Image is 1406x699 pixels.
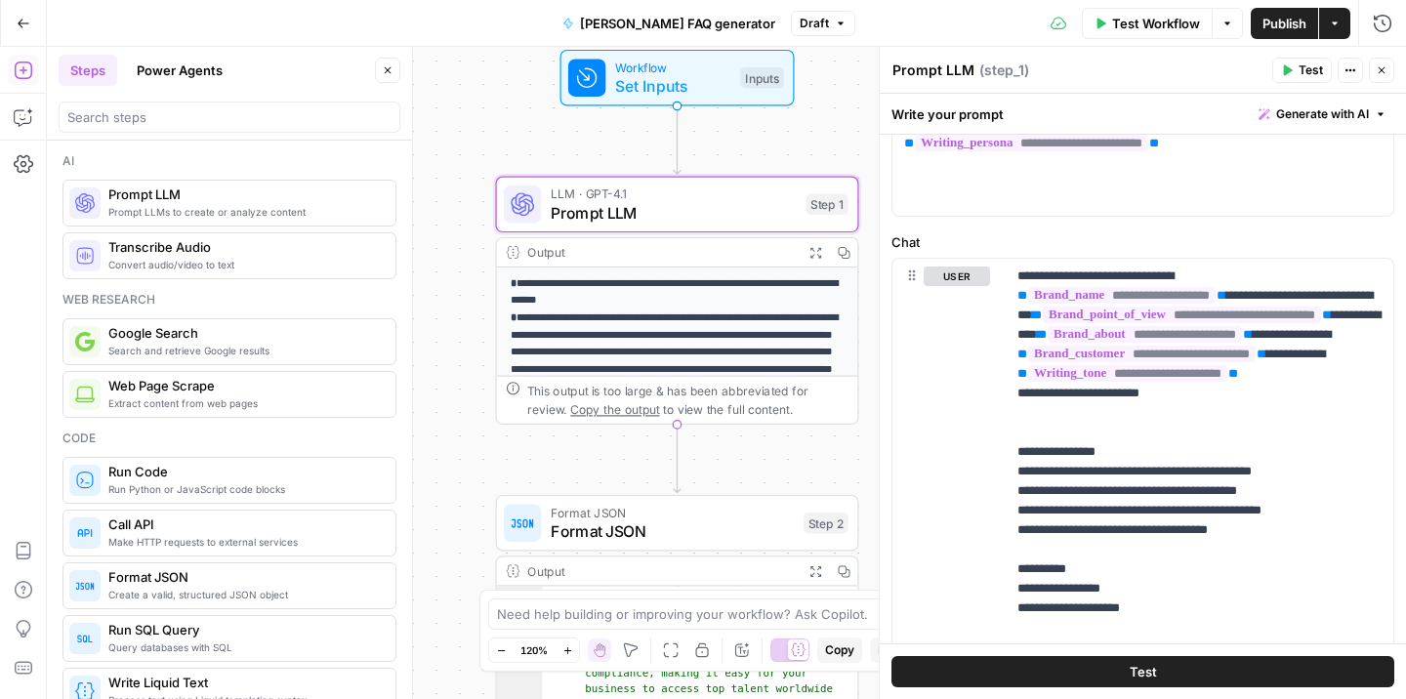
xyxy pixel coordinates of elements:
span: Format JSON [108,567,380,587]
span: Search and retrieve Google results [108,343,380,358]
span: Workflow [615,58,731,76]
span: Test [1130,662,1157,681]
span: Convert audio/video to text [108,257,380,272]
input: Search steps [67,107,392,127]
button: Copy [817,637,862,663]
span: ( step_1 ) [979,61,1029,80]
span: 120% [520,642,548,658]
span: Transcribe Audio [108,237,380,257]
span: Prompt LLM [551,201,797,225]
span: [PERSON_NAME] FAQ generator [580,14,775,33]
div: Ai [62,152,396,170]
span: Google Search [108,323,380,343]
div: Code [62,430,396,447]
span: Copy [825,641,854,659]
span: Call API [108,514,380,534]
button: Generate with AI [1251,102,1394,127]
span: Extract content from web pages [108,395,380,411]
g: Edge from start to step_1 [674,106,681,175]
span: LLM · GPT-4.1 [551,185,797,203]
button: Test Workflow [1082,8,1212,39]
button: Power Agents [125,55,234,86]
div: Output [527,561,795,580]
button: Publish [1251,8,1318,39]
span: Format JSON [551,519,795,543]
button: Test [1272,58,1332,83]
textarea: Prompt LLM [892,61,974,80]
span: Prompt LLMs to create or analyze content [108,204,380,220]
span: Draft [800,15,829,32]
label: Chat [891,232,1394,252]
span: Prompt LLM [108,185,380,204]
span: Make HTTP requests to external services [108,534,380,550]
g: Edge from step_1 to step_2 [674,425,681,493]
div: Inputs [740,67,783,89]
button: Test [891,656,1394,687]
div: Step 2 [804,513,848,534]
div: WorkflowSet InputsInputs [496,50,859,106]
button: [PERSON_NAME] FAQ generator [551,8,787,39]
button: Steps [59,55,117,86]
span: Query databases with SQL [108,639,380,655]
span: Web Page Scrape [108,376,380,395]
span: Run SQL Query [108,620,380,639]
span: Generate with AI [1276,105,1369,123]
div: Write your prompt [880,94,1406,134]
span: Write Liquid Text [108,673,380,692]
span: Format JSON [551,503,795,521]
span: Run Python or JavaScript code blocks [108,481,380,497]
span: Create a valid, structured JSON object [108,587,380,602]
span: Publish [1262,14,1306,33]
span: Test Workflow [1112,14,1200,33]
div: This output is too large & has been abbreviated for review. to view the full content. [527,382,848,419]
span: Set Inputs [615,74,731,98]
button: user [924,267,990,286]
div: Step 1 [806,194,848,216]
div: Output [527,243,795,262]
span: Copy the output [570,402,659,416]
div: Web research [62,291,396,308]
span: Run Code [108,462,380,481]
button: Draft [791,11,855,36]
